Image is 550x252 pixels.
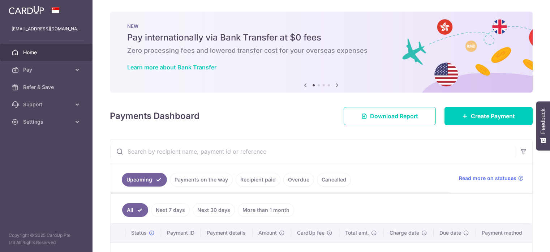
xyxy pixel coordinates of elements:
span: Due date [439,229,461,236]
a: Learn more about Bank Transfer [127,64,216,71]
a: Next 30 days [193,203,235,217]
a: Recipient paid [236,173,280,187]
a: Overdue [283,173,314,187]
img: Bank transfer banner [110,12,533,93]
h6: Zero processing fees and lowered transfer cost for your overseas expenses [127,46,515,55]
p: [EMAIL_ADDRESS][DOMAIN_NAME] [12,25,81,33]
button: Feedback - Show survey [536,101,550,150]
span: Amount [258,229,277,236]
th: Payment ID [161,223,201,242]
span: Create Payment [471,112,515,120]
span: Total amt. [345,229,369,236]
th: Payment method [476,223,532,242]
span: Support [23,101,71,108]
span: Refer & Save [23,84,71,91]
span: Download Report [370,112,418,120]
h5: Pay internationally via Bank Transfer at $0 fees [127,32,515,43]
a: All [122,203,148,217]
a: Payments on the way [170,173,233,187]
span: Status [131,229,147,236]
a: Cancelled [317,173,351,187]
span: Charge date [390,229,419,236]
h4: Payments Dashboard [110,110,199,123]
span: Read more on statuses [459,175,516,182]
span: Settings [23,118,71,125]
a: Next 7 days [151,203,190,217]
a: Read more on statuses [459,175,524,182]
a: More than 1 month [238,203,294,217]
p: NEW [127,23,515,29]
span: Home [23,49,71,56]
span: CardUp fee [297,229,325,236]
span: Feedback [540,108,546,134]
span: Pay [23,66,71,73]
th: Payment details [201,223,253,242]
a: Download Report [344,107,436,125]
input: Search by recipient name, payment id or reference [110,140,515,163]
a: Upcoming [122,173,167,187]
a: Create Payment [444,107,533,125]
img: CardUp [9,6,44,14]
